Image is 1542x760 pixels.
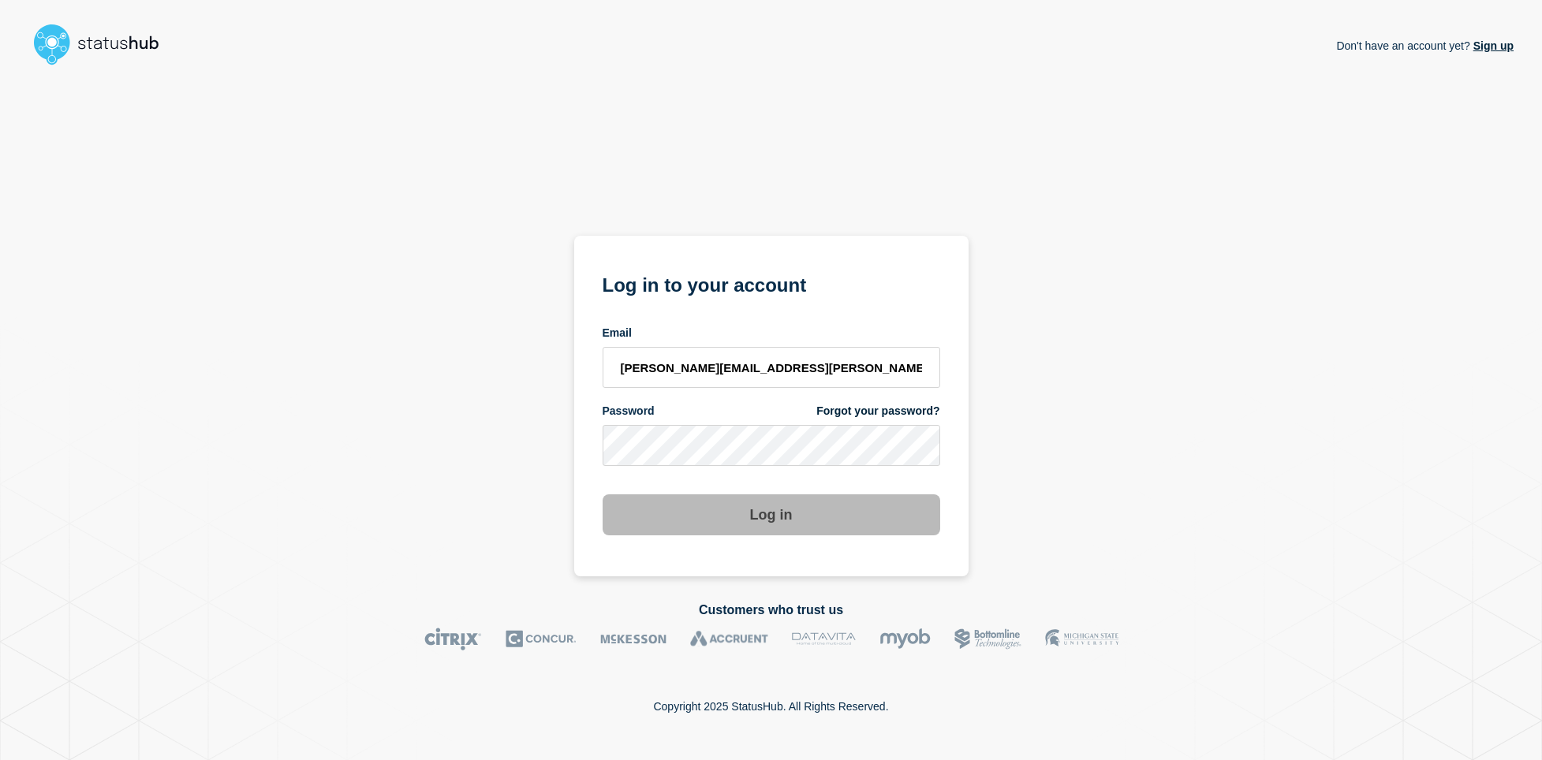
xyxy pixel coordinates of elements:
[28,603,1514,617] h2: Customers who trust us
[506,628,577,650] img: Concur logo
[603,404,655,419] span: Password
[603,494,940,535] button: Log in
[603,425,940,466] input: password input
[1045,628,1118,650] img: MSU logo
[600,628,666,650] img: McKesson logo
[603,269,940,298] h1: Log in to your account
[653,700,888,713] p: Copyright 2025 StatusHub. All Rights Reserved.
[879,628,931,650] img: myob logo
[792,628,856,650] img: DataVita logo
[954,628,1021,650] img: Bottomline logo
[1336,27,1514,65] p: Don't have an account yet?
[1470,39,1514,52] a: Sign up
[603,326,632,341] span: Email
[424,628,482,650] img: Citrix logo
[816,404,939,419] a: Forgot your password?
[603,347,940,388] input: email input
[690,628,768,650] img: Accruent logo
[28,19,178,69] img: StatusHub logo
